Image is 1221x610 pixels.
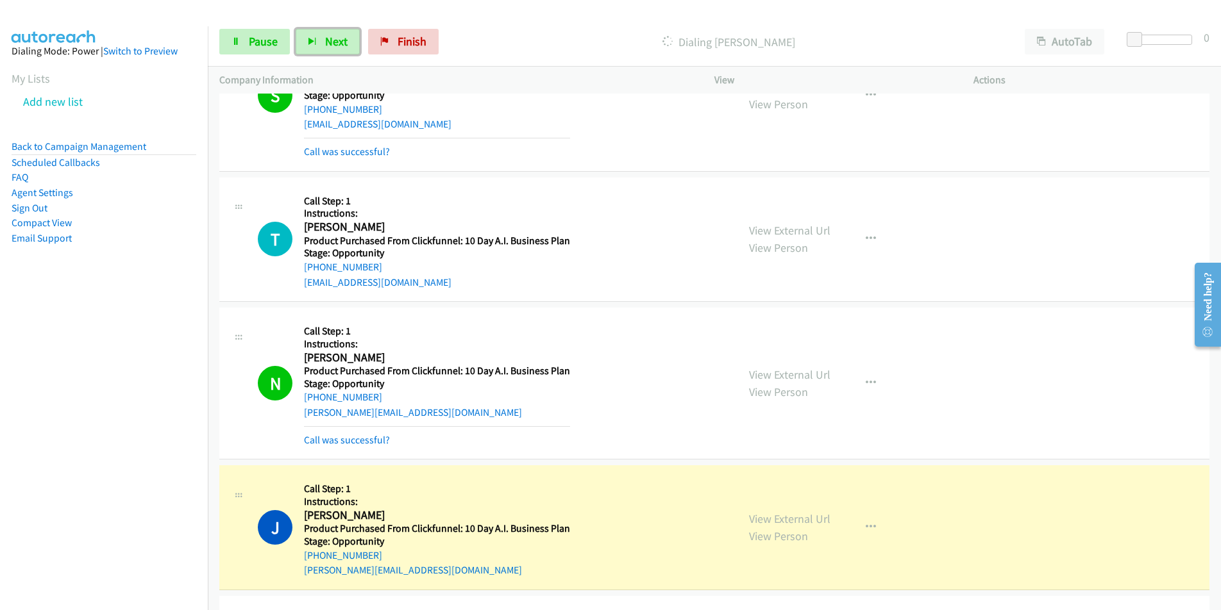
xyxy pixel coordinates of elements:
[304,235,570,247] h5: Product Purchased From Clickfunnel: 10 Day A.I. Business Plan
[304,564,522,576] a: [PERSON_NAME][EMAIL_ADDRESS][DOMAIN_NAME]
[12,171,28,183] a: FAQ
[368,29,439,54] a: Finish
[23,94,83,109] a: Add new list
[304,89,570,102] h5: Stage: Opportunity
[304,207,570,220] h5: Instructions:
[304,325,570,338] h5: Call Step: 1
[749,97,808,111] a: View Person
[1025,29,1104,54] button: AutoTab
[304,495,570,508] h5: Instructions:
[1204,29,1209,46] div: 0
[258,366,292,400] h1: N
[749,511,830,526] a: View External Url
[304,434,390,446] a: Call was successful?
[749,529,808,543] a: View Person
[249,34,278,49] span: Pause
[304,338,570,350] h5: Instructions:
[304,276,451,288] a: [EMAIL_ADDRESS][DOMAIN_NAME]
[304,535,570,548] h5: Stage: Opportunity
[12,140,146,152] a: Back to Campaign Management
[12,202,47,214] a: Sign Out
[304,103,382,115] a: [PHONE_NUMBER]
[398,34,426,49] span: Finish
[304,549,382,561] a: [PHONE_NUMBER]
[749,240,808,255] a: View Person
[456,33,1002,51] p: Dialing [PERSON_NAME]
[304,391,382,403] a: [PHONE_NUMBER]
[325,34,348,49] span: Next
[304,118,451,130] a: [EMAIL_ADDRESS][DOMAIN_NAME]
[304,482,570,495] h5: Call Step: 1
[304,195,570,208] h5: Call Step: 1
[304,522,570,535] h5: Product Purchased From Clickfunnel: 10 Day A.I. Business Plan
[12,44,196,59] div: Dialing Mode: Power |
[12,156,100,169] a: Scheduled Callbacks
[258,222,292,256] h1: T
[12,232,72,244] a: Email Support
[749,79,830,94] a: View External Url
[258,222,292,256] div: The call is yet to be attempted
[296,29,360,54] button: Next
[304,261,382,273] a: [PHONE_NUMBER]
[12,71,50,86] a: My Lists
[258,510,292,545] h1: J
[258,78,292,113] h1: S
[304,145,390,158] a: Call was successful?
[749,384,808,399] a: View Person
[304,508,566,523] h2: [PERSON_NAME]
[12,217,72,229] a: Compact View
[304,365,570,377] h5: Product Purchased From Clickfunnel: 10 Day A.I. Business Plan
[1184,254,1221,356] iframe: Resource Center
[304,350,566,365] h2: [PERSON_NAME]
[714,72,950,88] p: View
[749,367,830,382] a: View External Url
[304,377,570,390] h5: Stage: Opportunity
[749,223,830,238] a: View External Url
[103,45,178,57] a: Switch to Preview
[304,247,570,260] h5: Stage: Opportunity
[219,29,290,54] a: Pause
[304,220,566,235] h2: [PERSON_NAME]
[219,72,691,88] p: Company Information
[973,72,1209,88] p: Actions
[304,406,522,418] a: [PERSON_NAME][EMAIL_ADDRESS][DOMAIN_NAME]
[12,186,73,199] a: Agent Settings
